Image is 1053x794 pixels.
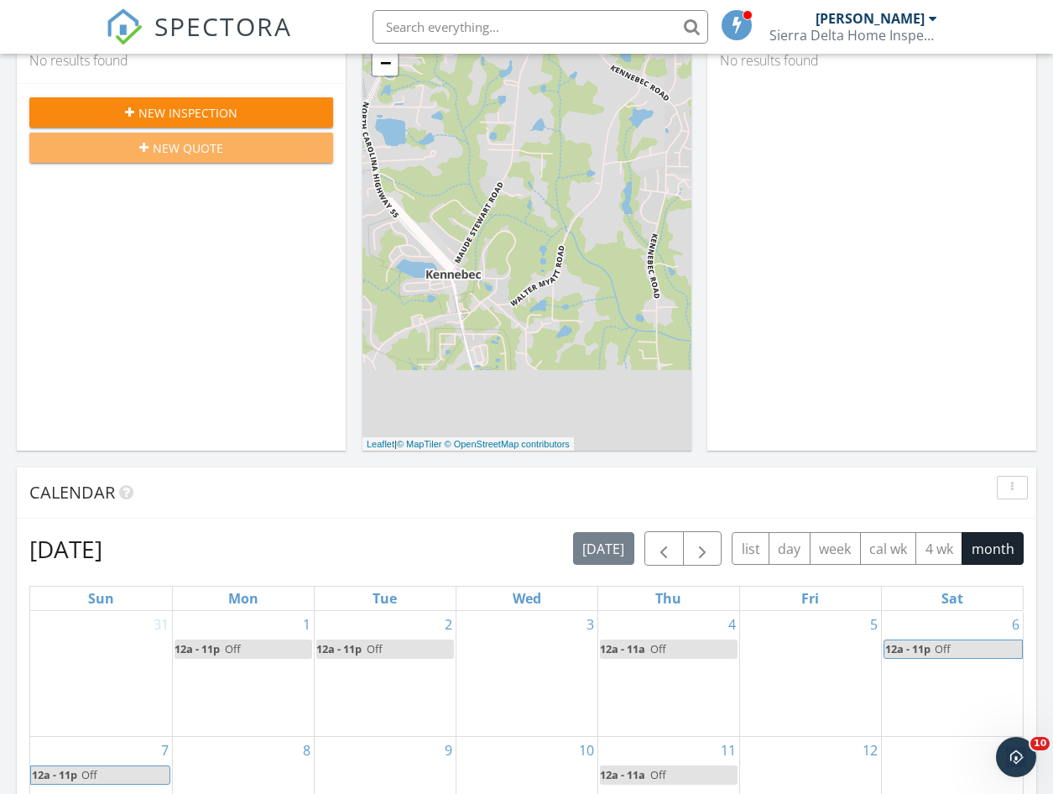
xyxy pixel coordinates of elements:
button: Next month [683,531,722,566]
span: Off [935,641,951,656]
a: Go to September 8, 2025 [300,737,314,764]
span: 10 [1030,737,1050,750]
img: The Best Home Inspection Software - Spectora [106,8,143,45]
a: Friday [798,587,822,610]
button: cal wk [860,532,917,565]
button: Previous month [644,531,684,566]
span: 12a - 11p [31,766,78,784]
a: Go to September 4, 2025 [725,611,739,638]
div: Sierra Delta Home Inspections LLC [769,27,937,44]
span: 12a - 11a [600,767,645,782]
span: 12a - 11p [884,640,931,658]
span: Off [81,767,97,782]
a: © OpenStreetMap contributors [445,439,570,449]
td: Go to September 3, 2025 [456,611,597,736]
div: No results found [707,38,1036,83]
button: list [732,532,769,565]
button: [DATE] [573,532,634,565]
a: Zoom out [373,50,398,76]
button: 4 wk [915,532,962,565]
button: week [810,532,861,565]
a: Thursday [652,587,685,610]
a: Saturday [938,587,967,610]
td: Go to September 4, 2025 [597,611,739,736]
a: Sunday [85,587,117,610]
span: SPECTORA [154,8,292,44]
iframe: Intercom live chat [996,737,1036,777]
span: Off [650,641,666,656]
button: month [962,532,1024,565]
button: New Inspection [29,97,333,128]
span: 12a - 11p [316,641,362,656]
a: © MapTiler [397,439,442,449]
span: Off [650,767,666,782]
a: Go to September 3, 2025 [583,611,597,638]
td: Go to August 31, 2025 [30,611,172,736]
a: Go to September 5, 2025 [867,611,881,638]
a: Go to September 1, 2025 [300,611,314,638]
a: Go to September 11, 2025 [717,737,739,764]
div: [PERSON_NAME] [816,10,925,27]
input: Search everything... [373,10,708,44]
td: Go to September 5, 2025 [739,611,881,736]
span: Off [225,641,241,656]
span: New Inspection [138,104,237,122]
td: Go to September 6, 2025 [881,611,1023,736]
a: Monday [225,587,262,610]
a: Tuesday [369,587,400,610]
button: day [769,532,811,565]
a: Go to September 10, 2025 [576,737,597,764]
a: Wednesday [509,587,545,610]
button: New Quote [29,133,333,163]
a: Go to September 2, 2025 [441,611,456,638]
a: Go to September 12, 2025 [859,737,881,764]
h2: [DATE] [29,532,102,566]
span: New Quote [153,139,223,157]
a: Leaflet [367,439,394,449]
a: Go to September 6, 2025 [1009,611,1023,638]
span: Calendar [29,481,115,504]
td: Go to September 2, 2025 [314,611,456,736]
span: 12a - 11a [600,641,645,656]
div: | [362,437,574,452]
span: 12a - 11p [175,641,220,656]
a: SPECTORA [106,23,292,58]
a: Go to September 7, 2025 [158,737,172,764]
a: Go to September 9, 2025 [441,737,456,764]
td: Go to September 1, 2025 [172,611,314,736]
div: No results found [17,38,346,83]
span: Off [367,641,383,656]
a: Go to August 31, 2025 [150,611,172,638]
